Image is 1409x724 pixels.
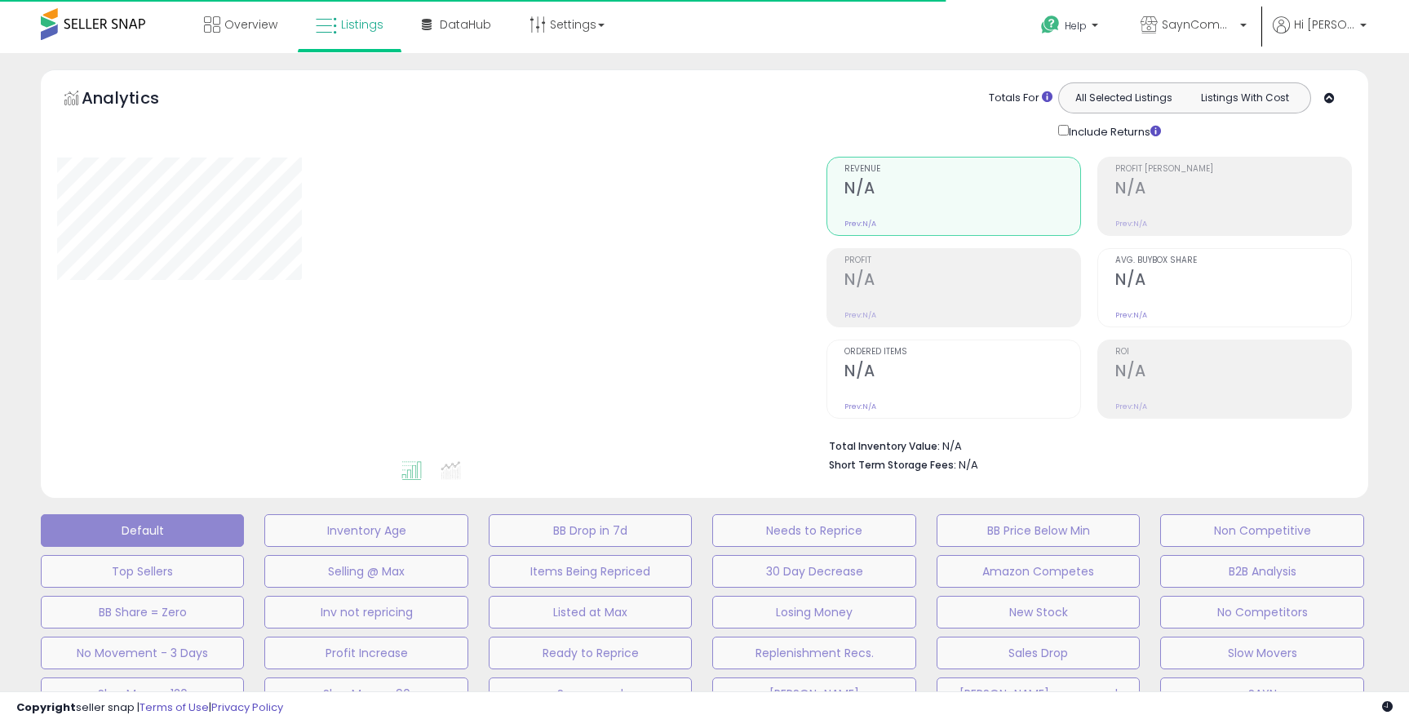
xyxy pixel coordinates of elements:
span: Revenue [844,165,1080,174]
button: Default [41,514,244,547]
button: [PERSON_NAME] suppressed [937,677,1140,710]
span: Listings [341,16,383,33]
small: Prev: N/A [1115,219,1147,229]
button: [PERSON_NAME] [712,677,915,710]
span: N/A [959,457,978,473]
button: Slow Movers 120 [41,677,244,710]
span: Overview [224,16,277,33]
button: Suppressed [489,677,692,710]
span: Avg. Buybox Share [1115,256,1351,265]
button: Inventory Age [264,514,467,547]
button: New Stock [937,596,1140,629]
button: No Competitors [1160,596,1363,629]
button: Profit Increase [264,637,467,669]
small: Prev: N/A [844,219,876,229]
span: SaynCommerce [1162,16,1235,33]
button: Top Sellers [41,555,244,588]
a: Help [1028,2,1114,53]
small: Prev: N/A [844,402,876,411]
button: Amazon Competes [937,555,1140,588]
span: ROI [1115,348,1351,357]
span: DataHub [440,16,491,33]
button: Sales Drop [937,637,1140,669]
button: Ready to Reprice [489,637,692,669]
button: Selling @ Max [264,555,467,588]
button: Non Competitive [1160,514,1363,547]
button: Listed at Max [489,596,692,629]
b: Total Inventory Value: [829,439,940,453]
button: Slow Movers [1160,637,1363,669]
button: BB Price Below Min [937,514,1140,547]
small: Prev: N/A [844,310,876,320]
a: Privacy Policy [211,700,283,715]
h5: Analytics [82,87,191,113]
button: Slow Movers 90 [264,677,467,710]
h2: N/A [844,270,1080,292]
button: No Movement - 3 Days [41,637,244,669]
i: Get Help [1040,15,1061,35]
button: Inv not repricing [264,596,467,629]
span: Profit [PERSON_NAME] [1115,165,1351,174]
small: Prev: N/A [1115,402,1147,411]
button: B2B Analysis [1160,555,1363,588]
button: BB Share = Zero [41,596,244,629]
span: Hi [PERSON_NAME] [1294,16,1355,33]
button: BB Drop in 7d [489,514,692,547]
h2: N/A [1115,270,1351,292]
button: Replenishment Recs. [712,637,915,669]
small: Prev: N/A [1115,310,1147,320]
button: All Selected Listings [1063,87,1185,109]
button: Needs to Reprice [712,514,915,547]
h2: N/A [1115,179,1351,201]
strong: Copyright [16,700,76,715]
span: Profit [844,256,1080,265]
h2: N/A [844,179,1080,201]
h2: N/A [1115,362,1351,384]
button: Losing Money [712,596,915,629]
div: Totals For [989,91,1052,106]
h2: N/A [844,362,1080,384]
button: 30 Day Decrease [712,555,915,588]
button: Items Being Repriced [489,555,692,588]
b: Short Term Storage Fees: [829,458,956,472]
button: SAYN [1160,677,1363,710]
span: Ordered Items [844,348,1080,357]
span: Help [1065,19,1087,33]
li: N/A [829,435,1340,455]
a: Terms of Use [140,700,209,715]
button: Listings With Cost [1184,87,1305,109]
div: Include Returns [1046,122,1181,140]
div: seller snap | | [16,700,283,716]
a: Hi [PERSON_NAME] [1273,16,1367,53]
